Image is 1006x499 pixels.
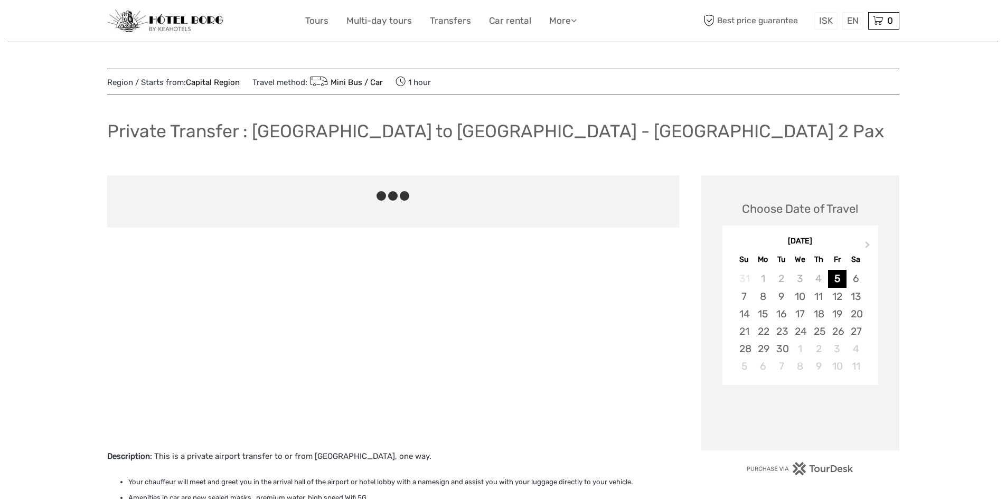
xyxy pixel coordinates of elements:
p: : This is a private airport transfer to or from [GEOGRAPHIC_DATA], one way. [107,450,679,464]
div: Sa [847,252,865,267]
div: Choose Saturday, October 4th, 2025 [847,340,865,357]
div: Choose Monday, September 8th, 2025 [754,288,772,305]
div: Choose Friday, September 5th, 2025 [828,270,847,287]
div: Choose Tuesday, September 23rd, 2025 [772,323,791,340]
strong: Description [107,451,150,461]
div: Th [810,252,828,267]
span: ISK [819,15,833,26]
span: Best price guarantee [701,12,812,30]
div: Not available Thursday, September 4th, 2025 [810,270,828,287]
div: Choose Saturday, September 6th, 2025 [847,270,865,287]
div: [DATE] [722,236,878,247]
div: Choose Saturday, October 11th, 2025 [847,357,865,375]
div: Choose Monday, September 15th, 2025 [754,305,772,323]
div: Su [735,252,754,267]
span: Region / Starts from: [107,77,240,88]
div: Loading... [797,412,804,419]
div: Choose Sunday, September 14th, 2025 [735,305,754,323]
div: Choose Monday, October 6th, 2025 [754,357,772,375]
div: Choose Wednesday, October 1st, 2025 [791,340,809,357]
li: Your chauffeur will meet and greet you in the arrival hall of the airport or hotel lobby with a n... [128,476,679,488]
a: Multi-day tours [346,13,412,29]
div: Not available Wednesday, September 3rd, 2025 [791,270,809,287]
div: Choose Wednesday, October 8th, 2025 [791,357,809,375]
div: Choose Monday, September 22nd, 2025 [754,323,772,340]
div: Choose Wednesday, September 24th, 2025 [791,323,809,340]
a: Tours [305,13,328,29]
div: Choose Thursday, September 18th, 2025 [810,305,828,323]
div: Not available Sunday, August 31st, 2025 [735,270,754,287]
a: Car rental [489,13,531,29]
a: More [549,13,577,29]
div: month 2025-09 [726,270,875,375]
div: Choose Saturday, September 20th, 2025 [847,305,865,323]
a: Transfers [430,13,471,29]
img: 97-048fac7b-21eb-4351-ac26-83e096b89eb3_logo_small.jpg [107,10,223,33]
div: Fr [828,252,847,267]
div: Choose Thursday, October 9th, 2025 [810,357,828,375]
div: We [791,252,809,267]
span: 1 hour [396,74,431,89]
div: Choose Thursday, September 11th, 2025 [810,288,828,305]
div: EN [842,12,863,30]
div: Choose Sunday, September 28th, 2025 [735,340,754,357]
div: Choose Friday, September 19th, 2025 [828,305,847,323]
div: Choose Wednesday, September 10th, 2025 [791,288,809,305]
div: Choose Friday, October 10th, 2025 [828,357,847,375]
div: Choose Tuesday, September 30th, 2025 [772,340,791,357]
div: Choose Tuesday, September 16th, 2025 [772,305,791,323]
div: Choose Friday, September 12th, 2025 [828,288,847,305]
a: Mini Bus / Car [307,78,383,87]
span: 0 [886,15,895,26]
div: Not available Monday, September 1st, 2025 [754,270,772,287]
div: Choose Sunday, September 7th, 2025 [735,288,754,305]
h1: Private Transfer : [GEOGRAPHIC_DATA] to [GEOGRAPHIC_DATA] - [GEOGRAPHIC_DATA] 2 Pax [107,120,884,142]
div: Choose Date of Travel [742,201,858,217]
div: Choose Thursday, September 25th, 2025 [810,323,828,340]
div: Mo [754,252,772,267]
div: Choose Sunday, September 21st, 2025 [735,323,754,340]
div: Choose Tuesday, September 9th, 2025 [772,288,791,305]
div: Choose Saturday, September 27th, 2025 [847,323,865,340]
div: Choose Monday, September 29th, 2025 [754,340,772,357]
div: Choose Wednesday, September 17th, 2025 [791,305,809,323]
div: Not available Tuesday, September 2nd, 2025 [772,270,791,287]
img: PurchaseViaTourDesk.png [746,462,853,475]
div: Choose Tuesday, October 7th, 2025 [772,357,791,375]
div: Choose Friday, October 3rd, 2025 [828,340,847,357]
span: Travel method: [252,74,383,89]
div: Choose Sunday, October 5th, 2025 [735,357,754,375]
div: Choose Saturday, September 13th, 2025 [847,288,865,305]
div: Choose Thursday, October 2nd, 2025 [810,340,828,357]
a: Capital Region [186,78,240,87]
div: Choose Friday, September 26th, 2025 [828,323,847,340]
div: Tu [772,252,791,267]
button: Next Month [860,239,877,256]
